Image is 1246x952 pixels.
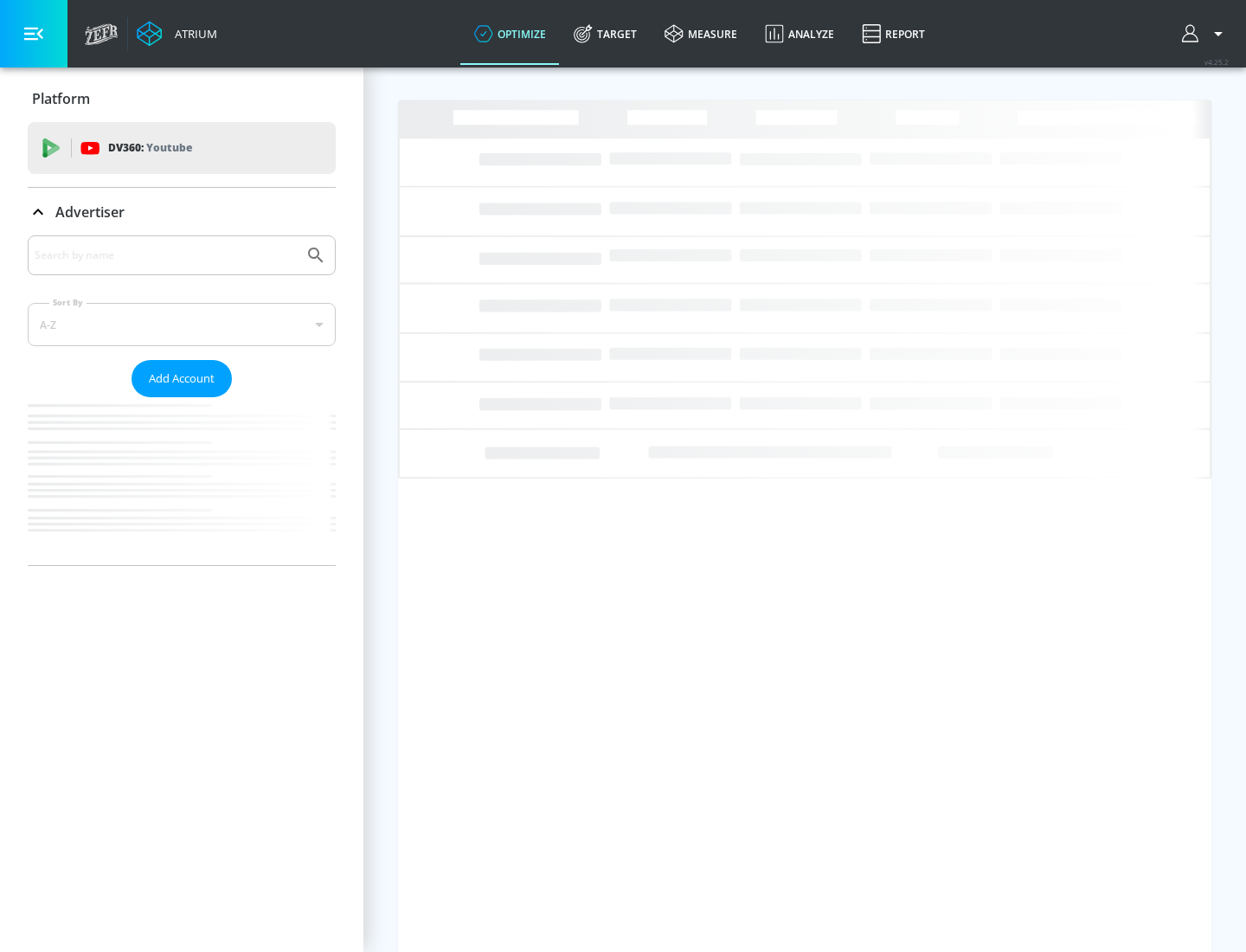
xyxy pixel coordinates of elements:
div: DV360: Youtube [28,122,336,174]
p: Platform [32,89,90,108]
input: Search by name [35,244,297,267]
div: Advertiser [28,188,336,236]
span: Add Account [149,369,215,389]
p: DV360: [108,138,192,158]
a: Target [560,3,651,65]
label: Sort By [49,297,87,308]
a: optimize [460,3,560,65]
div: Atrium [168,26,217,42]
div: Advertiser [28,235,336,565]
button: Add Account [132,360,232,397]
div: A-Z [28,303,336,346]
a: Atrium [137,21,217,47]
span: v 4.25.2 [1204,57,1229,67]
a: Report [848,3,939,65]
a: Analyze [751,3,848,65]
p: Advertiser [55,203,125,222]
p: Youtube [146,138,192,157]
a: measure [651,3,751,65]
nav: list of Advertiser [28,397,336,565]
div: Platform [28,74,336,123]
